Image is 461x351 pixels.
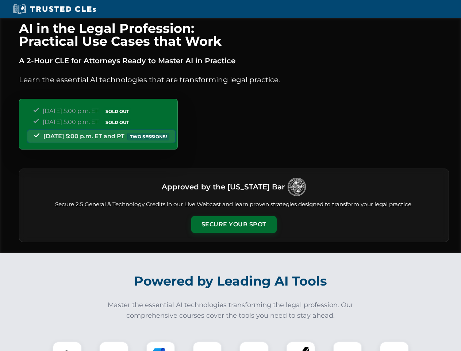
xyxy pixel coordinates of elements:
p: Secure 2.5 General & Technology Credits in our Live Webcast and learn proven strategies designed ... [28,200,440,209]
button: Secure Your Spot [191,216,277,233]
span: [DATE] 5:00 p.m. ET [43,107,99,114]
h3: Approved by the [US_STATE] Bar [162,180,285,193]
img: Logo [288,178,306,196]
p: A 2-Hour CLE for Attorneys Ready to Master AI in Practice [19,55,449,67]
p: Master the essential AI technologies transforming the legal profession. Our comprehensive courses... [103,300,358,321]
span: [DATE] 5:00 p.m. ET [43,118,99,125]
img: Trusted CLEs [11,4,98,15]
h1: AI in the Legal Profession: Practical Use Cases that Work [19,22,449,48]
h2: Powered by Leading AI Tools [28,268,433,294]
p: Learn the essential AI technologies that are transforming legal practice. [19,74,449,86]
span: SOLD OUT [103,118,131,126]
span: SOLD OUT [103,107,131,115]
